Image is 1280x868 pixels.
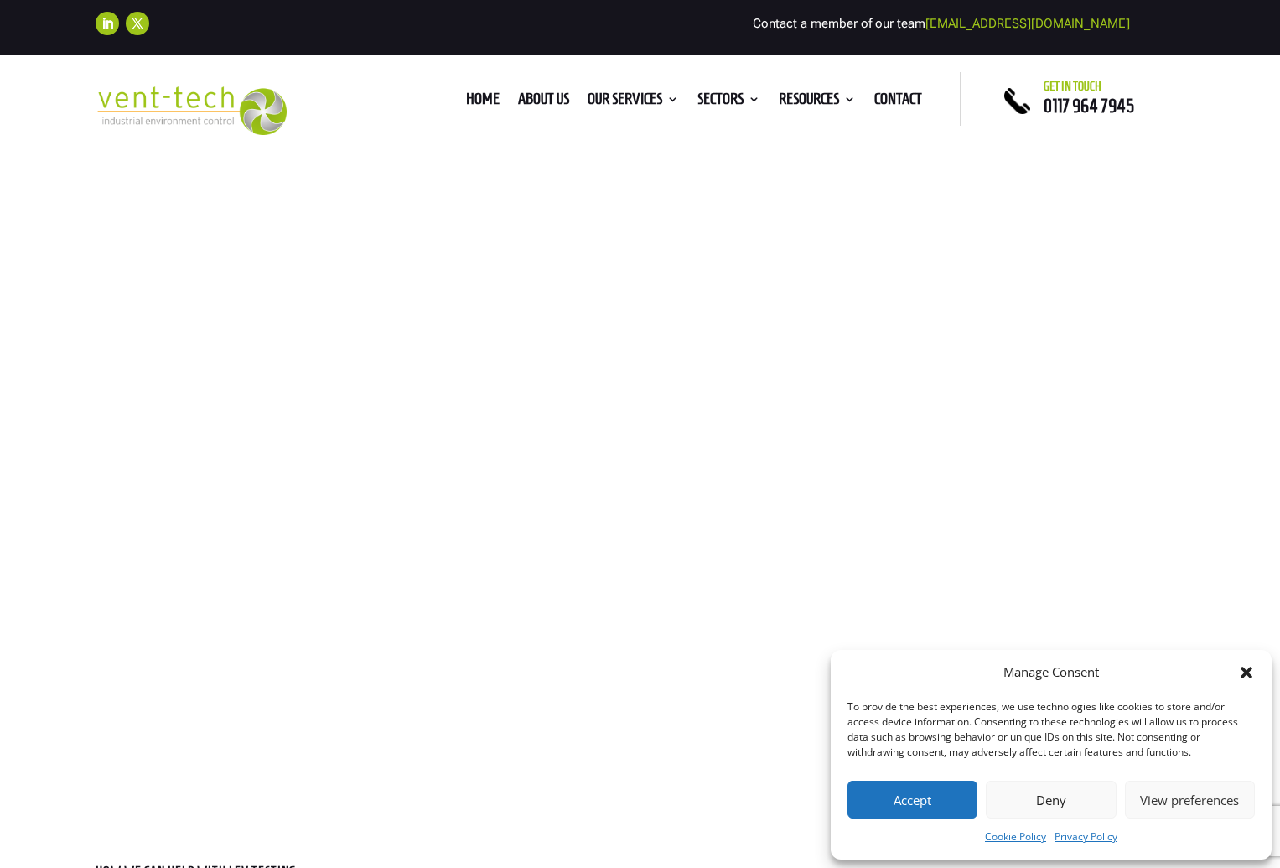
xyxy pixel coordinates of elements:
[466,93,500,112] a: Home
[126,12,149,35] a: Follow on X
[985,827,1046,847] a: Cookie Policy
[1125,781,1255,819] button: View preferences
[518,93,569,112] a: About us
[986,781,1116,819] button: Deny
[96,12,119,35] a: Follow on LinkedIn
[1044,80,1101,93] span: Get in touch
[1044,96,1134,116] a: 0117 964 7945
[96,86,288,136] img: 2023-09-27T08_35_16.549ZVENT-TECH---Clear-background
[874,93,922,112] a: Contact
[925,16,1130,31] a: [EMAIL_ADDRESS][DOMAIN_NAME]
[1238,664,1255,681] div: Close dialog
[1003,663,1099,683] div: Manage Consent
[1055,827,1117,847] a: Privacy Policy
[779,93,856,112] a: Resources
[697,93,760,112] a: Sectors
[847,699,1253,760] div: To provide the best experiences, we use technologies like cookies to store and/or access device i...
[847,781,977,819] button: Accept
[588,93,679,112] a: Our Services
[753,16,1130,31] span: Contact a member of our team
